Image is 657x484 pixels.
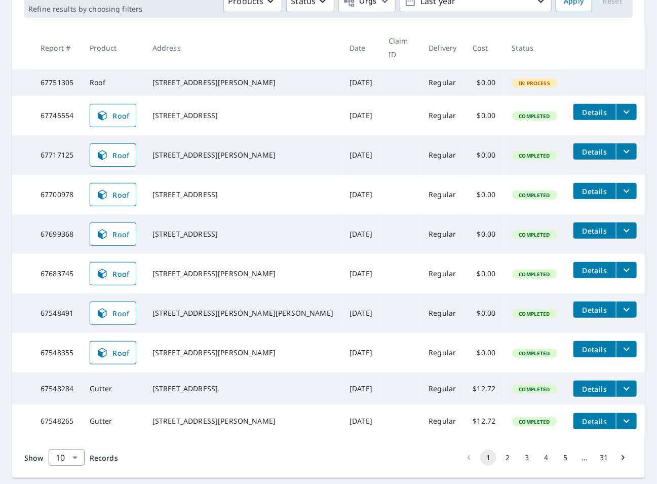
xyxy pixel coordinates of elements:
button: detailsBtn-67700978 [573,183,616,199]
span: Details [579,107,610,117]
td: [DATE] [341,214,380,254]
button: Go to page 3 [519,450,535,466]
button: detailsBtn-67699368 [573,222,616,239]
td: 67548284 [32,373,82,405]
a: Roof [90,104,136,127]
td: 67548491 [32,293,82,333]
button: detailsBtn-67717125 [573,143,616,160]
td: [DATE] [341,175,380,214]
a: Roof [90,183,136,206]
div: [STREET_ADDRESS][PERSON_NAME] [152,150,333,160]
button: filesDropdownBtn-67548491 [616,302,637,318]
span: Roof [96,307,130,319]
td: [DATE] [341,405,380,437]
td: 67717125 [32,135,82,175]
span: Completed [513,310,556,317]
nav: pagination navigation [459,450,633,466]
button: filesDropdownBtn-67683745 [616,262,637,278]
td: $0.00 [465,214,504,254]
span: Records [90,453,118,463]
button: filesDropdownBtn-67548284 [616,381,637,397]
span: Completed [513,113,556,120]
td: Regular [420,214,465,254]
td: $0.00 [465,69,504,96]
button: page 1 [480,450,496,466]
th: Claim ID [380,26,420,69]
span: Roof [96,149,130,161]
span: Completed [513,192,556,199]
span: Details [579,417,610,426]
a: Roof [90,222,136,246]
button: detailsBtn-67745554 [573,104,616,120]
span: Completed [513,350,556,357]
button: detailsBtn-67548491 [573,302,616,318]
span: Details [579,305,610,315]
a: Roof [90,262,136,285]
div: Show 10 records [49,450,85,466]
span: Completed [513,231,556,238]
td: $12.72 [465,373,504,405]
td: [DATE] [341,69,380,96]
div: [STREET_ADDRESS][PERSON_NAME] [152,416,333,426]
button: Go to next page [615,450,631,466]
button: Go to page 4 [538,450,554,466]
span: In Process [513,80,557,87]
td: $0.00 [465,135,504,175]
span: Show [24,453,44,463]
button: detailsBtn-67548284 [573,381,616,397]
span: Completed [513,418,556,425]
div: [STREET_ADDRESS] [152,110,333,121]
td: 67683745 [32,254,82,293]
td: 67751305 [32,69,82,96]
div: 10 [49,443,85,472]
span: Completed [513,386,556,393]
div: [STREET_ADDRESS][PERSON_NAME] [152,269,333,279]
td: [DATE] [341,96,380,135]
th: Cost [465,26,504,69]
p: Refine results by choosing filters [28,5,142,14]
td: $0.00 [465,333,504,373]
td: [DATE] [341,333,380,373]
span: Roof [96,109,130,122]
th: Delivery [420,26,465,69]
td: 67745554 [32,96,82,135]
td: Regular [420,293,465,333]
td: $0.00 [465,254,504,293]
div: [STREET_ADDRESS][PERSON_NAME] [152,348,333,358]
button: detailsBtn-67548355 [573,341,616,357]
button: filesDropdownBtn-67548355 [616,341,637,357]
span: Details [579,384,610,394]
td: Regular [420,175,465,214]
td: Roof [82,69,144,96]
div: [STREET_ADDRESS][PERSON_NAME] [152,78,333,88]
a: Roof [90,143,136,167]
td: Regular [420,69,465,96]
button: filesDropdownBtn-67699368 [616,222,637,239]
span: Details [579,345,610,354]
button: detailsBtn-67683745 [573,262,616,278]
a: Roof [90,341,136,364]
span: Details [579,226,610,236]
td: 67699368 [32,214,82,254]
td: Gutter [82,405,144,437]
td: Regular [420,135,465,175]
button: Go to page 2 [499,450,516,466]
button: Go to page 31 [596,450,612,466]
button: filesDropdownBtn-67745554 [616,104,637,120]
td: $0.00 [465,96,504,135]
td: Gutter [82,373,144,405]
button: filesDropdownBtn-67548265 [616,413,637,429]
th: Status [504,26,566,69]
td: [DATE] [341,293,380,333]
th: Product [82,26,144,69]
div: [STREET_ADDRESS] [152,190,333,200]
td: [DATE] [341,373,380,405]
td: $12.72 [465,405,504,437]
span: Completed [513,152,556,159]
td: $0.00 [465,175,504,214]
th: Report # [32,26,82,69]
td: [DATE] [341,135,380,175]
td: Regular [420,333,465,373]
span: Roof [96,347,130,359]
td: Regular [420,373,465,405]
